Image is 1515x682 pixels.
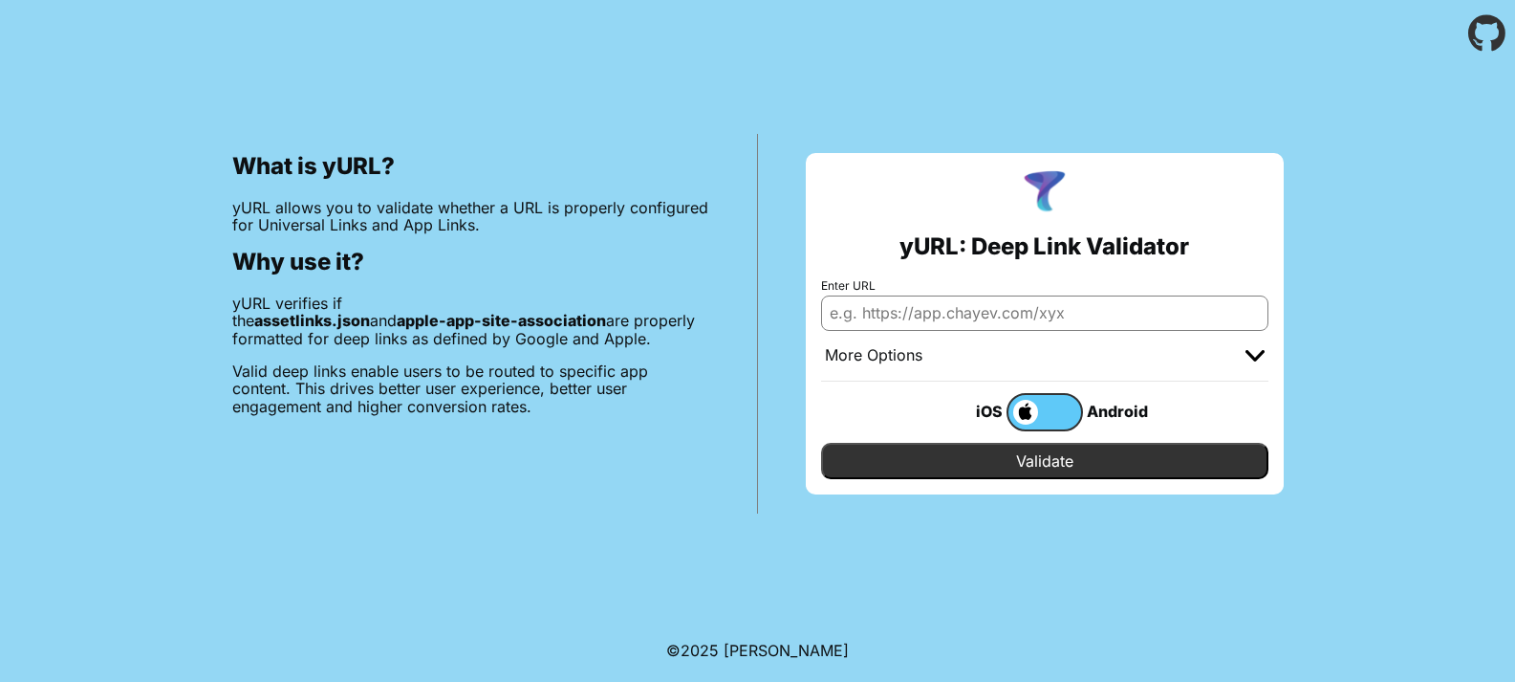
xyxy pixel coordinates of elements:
[232,153,709,180] h2: What is yURL?
[899,233,1189,260] h2: yURL: Deep Link Validator
[232,199,709,234] p: yURL allows you to validate whether a URL is properly configured for Universal Links and App Links.
[397,311,606,330] b: apple-app-site-association
[666,619,849,682] footer: ©
[825,346,922,365] div: More Options
[232,249,709,275] h2: Why use it?
[724,641,849,660] a: Michael Ibragimchayev's Personal Site
[821,443,1268,479] input: Validate
[232,363,709,415] p: Valid deep links enable users to be routed to specific app content. This drives better user exper...
[1083,399,1159,424] div: Android
[681,641,719,660] span: 2025
[1020,168,1070,218] img: yURL Logo
[821,279,1268,293] label: Enter URL
[1245,350,1265,362] img: chevron
[232,295,709,347] p: yURL verifies if the and are properly formatted for deep links as defined by Google and Apple.
[254,311,370,330] b: assetlinks.json
[821,296,1268,330] input: e.g. https://app.chayev.com/xyx
[930,399,1006,424] div: iOS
